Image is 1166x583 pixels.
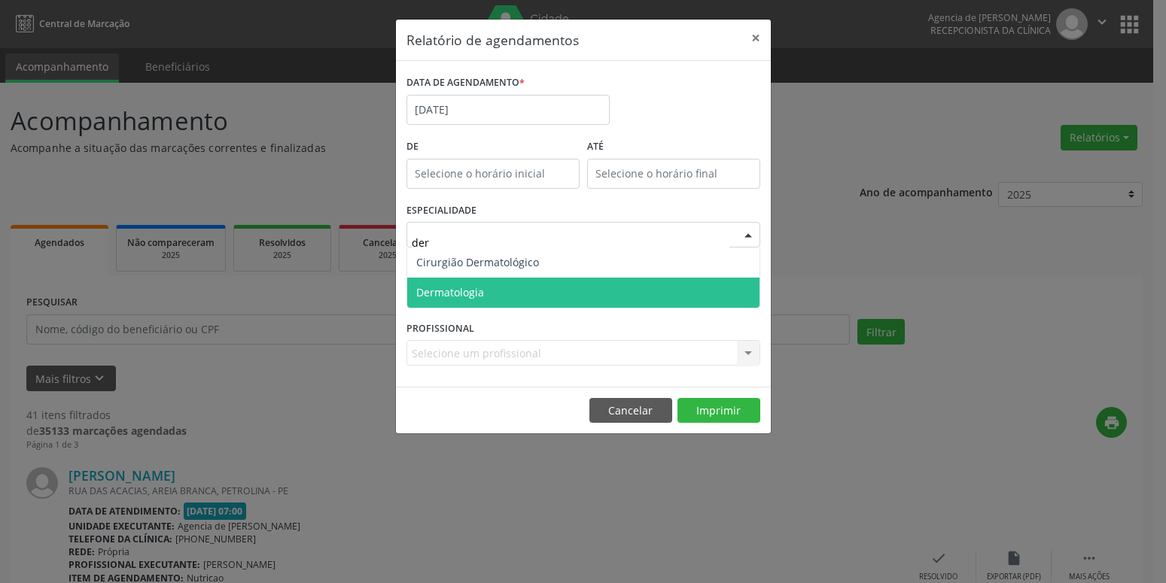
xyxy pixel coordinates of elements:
[406,135,580,159] label: De
[416,285,484,299] span: Dermatologia
[677,398,760,424] button: Imprimir
[406,71,525,95] label: DATA DE AGENDAMENTO
[406,159,580,189] input: Selecione o horário inicial
[406,317,474,340] label: PROFISSIONAL
[741,20,771,56] button: Close
[587,135,760,159] label: ATÉ
[406,199,476,223] label: ESPECIALIDADE
[406,30,579,50] h5: Relatório de agendamentos
[587,159,760,189] input: Selecione o horário final
[412,227,729,257] input: Seleciona uma especialidade
[406,95,610,125] input: Selecione uma data ou intervalo
[589,398,672,424] button: Cancelar
[416,255,539,269] span: Cirurgião Dermatológico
